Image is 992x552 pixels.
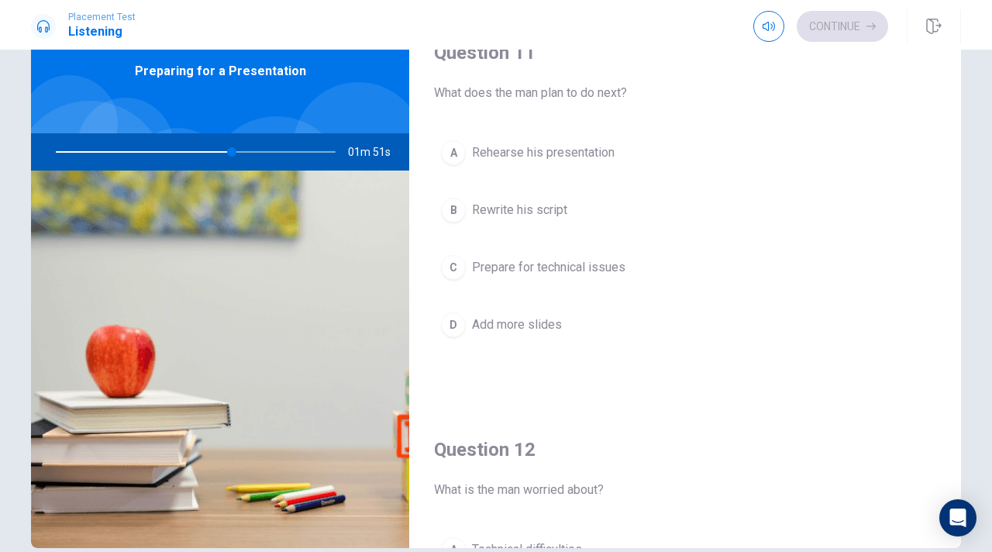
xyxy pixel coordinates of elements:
span: Rewrite his script [472,201,567,219]
span: Placement Test [68,12,136,22]
div: A [441,140,466,165]
h1: Listening [68,22,136,41]
button: ARehearse his presentation [434,133,936,172]
span: What is the man worried about? [434,481,936,499]
span: Add more slides [472,316,562,334]
div: Open Intercom Messenger [939,499,976,536]
button: BRewrite his script [434,191,936,229]
h4: Question 11 [434,40,936,65]
span: Preparing for a Presentation [135,62,306,81]
span: What does the man plan to do next? [434,84,936,102]
h4: Question 12 [434,437,936,462]
div: B [441,198,466,223]
button: CPrepare for technical issues [434,248,936,287]
div: C [441,255,466,280]
span: 01m 51s [348,133,403,171]
div: D [441,312,466,337]
span: Rehearse his presentation [472,143,615,162]
span: Prepare for technical issues [472,258,625,277]
img: Preparing for a Presentation [31,171,409,548]
button: DAdd more slides [434,305,936,344]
